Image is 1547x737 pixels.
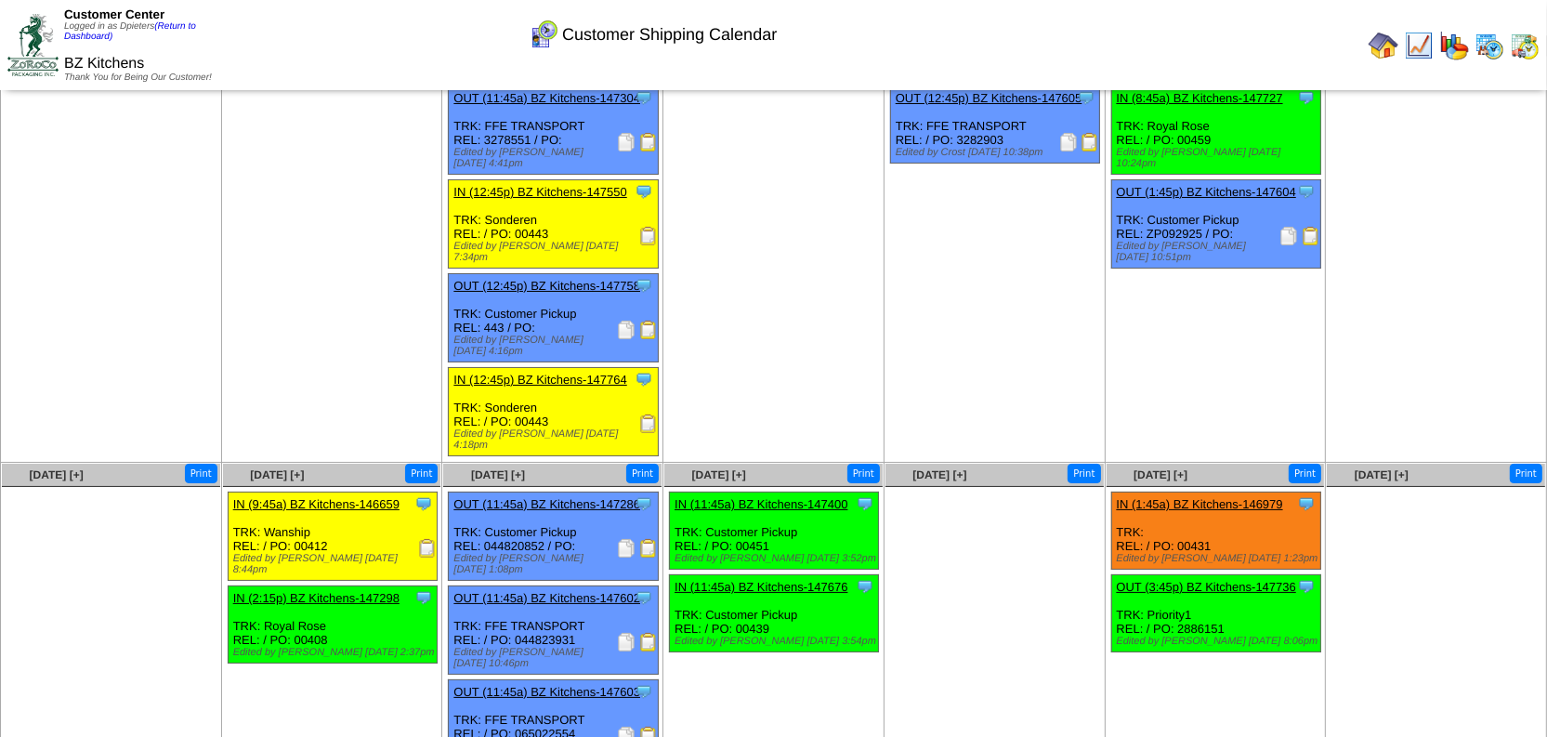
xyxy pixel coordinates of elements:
div: TRK: FFE TRANSPORT REL: / PO: 044823931 [449,586,658,675]
img: Bill of Lading [639,539,658,558]
a: [DATE] [+] [471,468,525,481]
div: Edited by [PERSON_NAME] [DATE] 4:16pm [453,335,657,357]
div: Edited by [PERSON_NAME] [DATE] 8:44pm [233,553,437,575]
div: Edited by [PERSON_NAME] [DATE] 10:46pm [453,647,657,669]
a: OUT (3:45p) BZ Kitchens-147736 [1117,580,1296,594]
a: IN (2:15p) BZ Kitchens-147298 [233,591,400,605]
img: Tooltip [1297,577,1316,596]
img: graph.gif [1439,31,1469,60]
a: [DATE] [+] [1134,468,1187,481]
div: TRK: Royal Rose REL: / PO: 00459 [1111,86,1320,175]
a: [DATE] [+] [1355,468,1409,481]
a: [DATE] [+] [692,468,746,481]
span: BZ Kitchens [64,56,144,72]
div: Edited by [PERSON_NAME] [DATE] 4:41pm [453,147,657,169]
div: TRK: FFE TRANSPORT REL: 3278551 / PO: [449,86,658,175]
img: Tooltip [635,276,653,295]
div: TRK: Customer Pickup REL: / PO: 00451 [670,493,879,570]
img: Tooltip [856,577,874,596]
a: IN (8:45a) BZ Kitchens-147727 [1117,91,1283,105]
div: Edited by [PERSON_NAME] [DATE] 1:23pm [1117,553,1320,564]
img: Tooltip [1297,494,1316,513]
a: IN (9:45a) BZ Kitchens-146659 [233,497,400,511]
img: calendarprod.gif [1475,31,1504,60]
a: [DATE] [+] [912,468,966,481]
img: Receiving Document [418,539,437,558]
span: Customer Center [64,7,164,21]
img: Tooltip [414,588,433,607]
span: Logged in as Dpieters [64,21,196,42]
button: Print [405,464,438,483]
img: calendarinout.gif [1510,31,1540,60]
img: Tooltip [1297,182,1316,201]
a: IN (11:45a) BZ Kitchens-147400 [675,497,847,511]
div: TRK: Royal Rose REL: / PO: 00408 [228,586,437,664]
button: Print [1068,464,1100,483]
img: calendarcustomer.gif [529,20,558,49]
a: (Return to Dashboard) [64,21,196,42]
button: Print [1510,464,1542,483]
img: Bill of Lading [1081,133,1099,151]
img: Packing Slip [617,633,636,651]
button: Print [626,464,659,483]
a: OUT (12:45p) BZ Kitchens-147758 [453,279,640,293]
a: [DATE] [+] [30,468,84,481]
div: TRK: Wanship REL: / PO: 00412 [228,493,437,581]
div: Edited by [PERSON_NAME] [DATE] 10:51pm [1117,241,1320,263]
img: Bill of Lading [639,633,658,651]
a: IN (1:45a) BZ Kitchens-146979 [1117,497,1283,511]
div: Edited by [PERSON_NAME] [DATE] 3:54pm [675,636,878,647]
img: Packing Slip [1279,227,1298,245]
img: Bill of Lading [1302,227,1320,245]
div: TRK: Customer Pickup REL: / PO: 00439 [670,575,879,652]
img: Packing Slip [617,133,636,151]
img: home.gif [1369,31,1398,60]
a: OUT (12:45p) BZ Kitchens-147605 [896,91,1082,105]
img: Tooltip [635,370,653,388]
div: Edited by Crost [DATE] 10:38pm [896,147,1099,158]
img: Receiving Document [639,415,658,433]
div: Edited by [PERSON_NAME] [DATE] 7:34pm [453,241,657,263]
img: line_graph.gif [1404,31,1434,60]
div: Edited by [PERSON_NAME] [DATE] 2:37pm [233,647,437,658]
button: Print [185,464,217,483]
a: OUT (11:45a) BZ Kitchens-147304 [453,91,640,105]
img: Tooltip [635,494,653,513]
button: Print [1289,464,1321,483]
a: OUT (11:45a) BZ Kitchens-147602 [453,591,640,605]
div: TRK: Sonderen REL: / PO: 00443 [449,368,658,456]
a: IN (11:45a) BZ Kitchens-147676 [675,580,847,594]
div: TRK: Sonderen REL: / PO: 00443 [449,180,658,269]
a: OUT (11:45a) BZ Kitchens-147603 [453,685,640,699]
div: TRK: Priority1 REL: / PO: 2886151 [1111,575,1320,652]
div: Edited by [PERSON_NAME] [DATE] 10:24pm [1117,147,1320,169]
img: Bill of Lading [639,133,658,151]
img: Packing Slip [617,321,636,339]
span: Thank You for Being Our Customer! [64,72,212,83]
img: Receiving Document [639,227,658,245]
div: TRK: REL: / PO: 00431 [1111,493,1320,570]
a: OUT (11:45a) BZ Kitchens-147286 [453,497,640,511]
img: Tooltip [414,494,433,513]
img: Bill of Lading [639,321,658,339]
a: [DATE] [+] [250,468,304,481]
div: TRK: FFE TRANSPORT REL: / PO: 3282903 [890,86,1099,164]
div: TRK: Customer Pickup REL: ZP092925 / PO: [1111,180,1320,269]
img: Tooltip [635,588,653,607]
img: ZoRoCo_Logo(Green%26Foil)%20jpg.webp [7,14,59,76]
div: TRK: Customer Pickup REL: 044820852 / PO: [449,493,658,581]
img: Tooltip [635,682,653,701]
a: IN (12:45p) BZ Kitchens-147550 [453,185,626,199]
div: Edited by [PERSON_NAME] [DATE] 1:08pm [453,553,657,575]
div: Edited by [PERSON_NAME] [DATE] 8:06pm [1117,636,1320,647]
img: Packing Slip [617,539,636,558]
img: Packing Slip [1059,133,1078,151]
button: Print [847,464,880,483]
a: OUT (1:45p) BZ Kitchens-147604 [1117,185,1296,199]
